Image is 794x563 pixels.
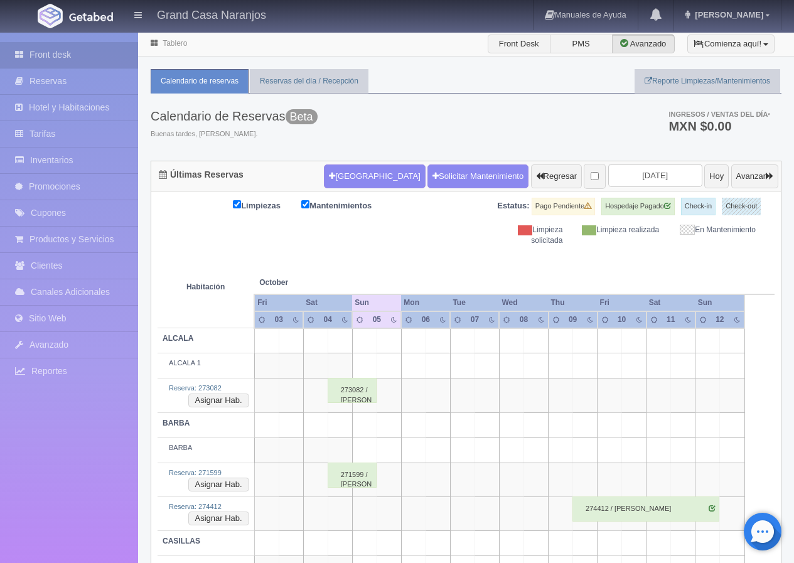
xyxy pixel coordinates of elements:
th: Fri [254,294,303,311]
th: Tue [450,294,499,311]
div: 04 [321,314,335,325]
a: Reserva: 274412 [169,503,222,510]
a: Tablero [163,39,187,48]
img: Getabed [69,12,113,21]
img: Getabed [38,4,63,28]
label: Hospedaje Pagado [601,198,675,215]
th: Mon [401,294,450,311]
div: 12 [712,314,727,325]
button: ¡Comienza aquí! [687,35,775,53]
th: Sun [352,294,401,311]
span: October [259,277,347,288]
th: Sat [303,294,352,311]
div: Limpieza solicitada [476,225,572,246]
div: 03 [272,314,286,325]
label: Estatus: [497,200,529,212]
button: Regresar [531,164,582,188]
div: 10 [614,314,629,325]
label: Check-in [681,198,716,215]
a: Calendario de reservas [151,69,249,94]
label: Mantenimientos [301,198,390,212]
input: Mantenimientos [301,200,309,208]
th: Wed [499,294,548,311]
button: Asignar Hab. [188,478,249,491]
b: CASILLAS [163,537,200,545]
a: Reserva: 271599 [169,469,222,476]
div: Limpieza realizada [572,225,668,235]
h4: Grand Casa Naranjos [157,6,266,22]
div: 07 [468,314,482,325]
a: Reservas del día / Recepción [250,69,368,94]
label: Front Desk [488,35,550,53]
input: Limpiezas [233,200,241,208]
span: Buenas tardes, [PERSON_NAME]. [151,129,318,139]
b: BARBA [163,419,190,427]
div: 06 [419,314,433,325]
a: Solicitar Mantenimiento [427,164,528,188]
a: Reporte Limpiezas/Mantenimientos [635,69,780,94]
button: Avanzar [731,164,778,188]
div: ALCALA 1 [163,358,249,368]
button: Hoy [704,164,729,188]
th: Sat [646,294,695,311]
span: Beta [286,109,318,124]
button: Asignar Hab. [188,512,249,525]
button: Asignar Hab. [188,394,249,407]
div: 11 [663,314,678,325]
div: 271599 / [PERSON_NAME] [PERSON_NAME] [328,463,377,488]
div: BARBA [163,443,249,453]
h3: MXN $0.00 [668,120,770,132]
th: Sun [695,294,744,311]
button: [GEOGRAPHIC_DATA] [324,164,425,188]
h4: Últimas Reservas [159,170,244,180]
label: Check-out [722,198,761,215]
th: Fri [598,294,646,311]
label: Limpiezas [233,198,299,212]
span: Ingresos / Ventas del día [668,110,770,118]
h3: Calendario de Reservas [151,109,318,123]
div: En Mantenimiento [668,225,765,235]
label: PMS [550,35,613,53]
span: [PERSON_NAME] [692,10,763,19]
label: Avanzado [612,35,675,53]
div: 08 [517,314,531,325]
div: 273082 / [PERSON_NAME] [328,378,377,403]
label: Pago Pendiente [532,198,595,215]
div: 09 [566,314,580,325]
a: Reserva: 273082 [169,384,222,392]
th: Thu [549,294,598,311]
b: ALCALA [163,334,193,343]
strong: Habitación [186,282,225,291]
div: 274412 / [PERSON_NAME] [572,496,719,522]
div: 05 [370,314,384,325]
